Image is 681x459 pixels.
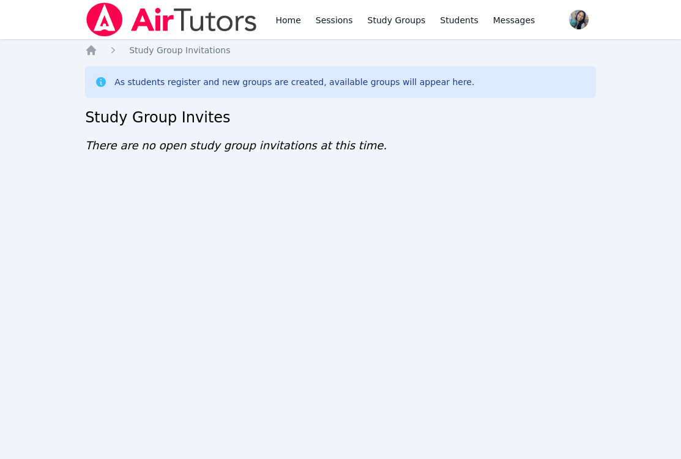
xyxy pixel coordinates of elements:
[114,76,474,88] div: As students register and new groups are created, available groups will appear here.
[129,44,230,56] a: Study Group Invitations
[85,44,596,56] nav: Breadcrumb
[85,2,258,37] img: Air Tutors
[85,139,387,152] span: There are no open study group invitations at this time.
[85,108,596,127] h2: Study Group Invites
[493,14,535,26] span: Messages
[129,45,230,55] span: Study Group Invitations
